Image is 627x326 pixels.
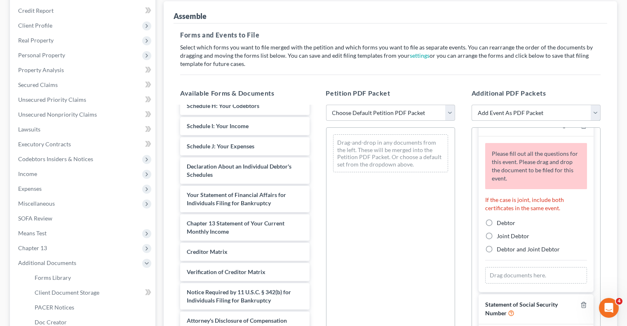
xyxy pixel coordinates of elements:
span: Real Property [18,37,54,44]
span: Debtor and Joint Debtor [497,246,560,253]
a: Lawsuits [12,122,155,137]
span: Declaration About an Individual Debtor's Schedules [187,163,291,178]
h5: Additional PDF Packets [472,88,601,98]
span: PACER Notices [35,304,74,311]
span: Credit Report [18,7,54,14]
span: Income [18,170,37,177]
a: Executory Contracts [12,137,155,152]
span: Client Profile [18,22,52,29]
span: Joint Debtor [497,232,529,239]
a: Secured Claims [12,77,155,92]
span: Schedule H: Your Codebtors [187,102,259,109]
span: Chapter 13 Statement of Your Current Monthly Income [187,220,284,235]
a: Unsecured Priority Claims [12,92,155,107]
span: Schedule I: Your Income [187,122,249,129]
h5: Available Forms & Documents [180,88,309,98]
a: Forms Library [28,270,155,285]
span: Expenses [18,185,42,192]
span: Petition PDF Packet [326,89,390,97]
span: Unsecured Nonpriority Claims [18,111,97,118]
span: Means Test [18,230,47,237]
span: Creditor Matrix [187,248,228,255]
span: SOFA Review [18,215,52,222]
span: Personal Property [18,52,65,59]
div: Drag documents here. [485,267,587,284]
span: Secured Claims [18,81,58,88]
p: If the case is joint, include both certificates in the same event. [485,196,587,212]
span: Verification of Creditor Matrix [187,268,265,275]
span: Notice Required by 11 U.S.C. § 342(b) for Individuals Filing for Bankruptcy [187,288,291,304]
a: SOFA Review [12,211,155,226]
span: Miscellaneous [18,200,55,207]
a: Client Document Storage [28,285,155,300]
span: Attorney's Disclosure of Compensation [187,317,287,324]
span: Forms Library [35,274,71,281]
p: Select which forms you want to file merged with the petition and which forms you want to file as ... [180,43,601,68]
span: Schedule J: Your Expenses [187,143,254,150]
span: Please drag and drop the document to be filed for this event. [492,158,573,182]
span: Additional Documents [18,259,76,266]
span: Debtor [497,219,515,226]
a: PACER Notices [28,300,155,315]
span: Unsecured Priority Claims [18,96,86,103]
span: Please fill out all the questions for this event. [492,150,578,165]
a: settings [410,52,430,59]
span: Property Analysis [18,66,64,73]
span: Executory Contracts [18,141,71,148]
span: Client Document Storage [35,289,99,296]
div: Drag-and-drop in any documents from the left. These will be merged into the Petition PDF Packet. ... [333,134,448,172]
h5: Forms and Events to File [180,30,601,40]
span: Your Statement of Financial Affairs for Individuals Filing for Bankruptcy [187,191,286,206]
span: 4 [616,298,622,305]
span: Statement of Social Security Number [485,301,558,317]
span: Codebtors Insiders & Notices [18,155,93,162]
a: Credit Report [12,3,155,18]
iframe: Intercom live chat [599,298,619,318]
span: Doc Creator [35,319,67,326]
a: Unsecured Nonpriority Claims [12,107,155,122]
a: Property Analysis [12,63,155,77]
span: Chapter 13 [18,244,47,251]
div: Assemble [174,11,207,21]
span: Lawsuits [18,126,40,133]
